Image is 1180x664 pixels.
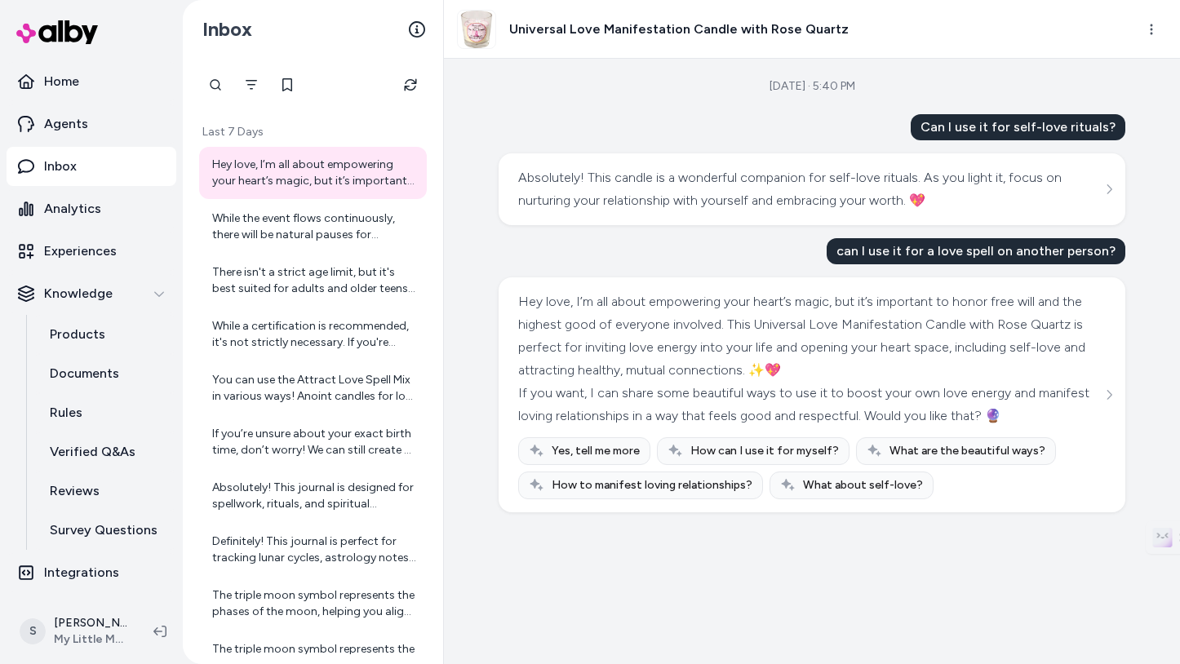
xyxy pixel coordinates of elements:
a: Hey love, I’m all about empowering your heart’s magic, but it’s important to honor free will and ... [199,147,427,199]
button: Knowledge [7,274,176,313]
a: Verified Q&As [33,432,176,471]
p: Rules [50,403,82,423]
p: Integrations [44,563,119,582]
a: Reviews [33,471,176,511]
button: S[PERSON_NAME]My Little Magic Shop [10,605,140,657]
a: Experiences [7,232,176,271]
a: The triple moon symbol represents the phases of the moon, helping you align with its rhythms and ... [199,578,427,630]
div: There isn't a strict age limit, but it's best suited for adults and older teens. Younger particip... [212,264,417,297]
a: While the event flows continuously, there will be natural pauses for reflection and connection. F... [199,201,427,253]
p: Survey Questions [50,520,157,540]
a: Products [33,315,176,354]
button: See more [1099,179,1119,199]
div: You can use the Attract Love Spell Mix in various ways! Anoint candles for love rituals, add it t... [212,372,417,405]
span: What about self-love? [803,477,923,494]
a: Inbox [7,147,176,186]
button: See more [1099,385,1119,405]
div: The triple moon symbol represents the phases of the moon, helping you align with its rhythms and ... [212,587,417,620]
img: alby Logo [16,20,98,44]
div: can I use it for a love spell on another person? [827,238,1125,264]
p: Reviews [50,481,100,501]
a: Rules [33,393,176,432]
a: Survey Questions [33,511,176,550]
span: What are the beautiful ways? [889,443,1045,459]
p: Documents [50,364,119,383]
a: Integrations [7,553,176,592]
a: Analytics [7,189,176,228]
div: While the event flows continuously, there will be natural pauses for reflection and connection. F... [212,210,417,243]
p: Home [44,72,79,91]
img: Rose-Quartz-2.jpg [458,11,495,48]
div: [DATE] · 5:40 PM [770,78,855,95]
div: Absolutely! This candle is a wonderful companion for self-love rituals. As you light it, focus on... [518,166,1102,212]
a: Documents [33,354,176,393]
button: Refresh [394,69,427,101]
p: Products [50,325,105,344]
p: Verified Q&As [50,442,135,462]
span: Yes, tell me more [552,443,640,459]
div: Can I use it for self-love rituals? [911,114,1125,140]
div: If you’re unsure about your exact birth time, don’t worry! We can still create a special candle u... [212,426,417,458]
h3: Universal Love Manifestation Candle with Rose Quartz [509,20,849,39]
a: While a certification is recommended, it's not strictly necessary. If you're interested in [PERSO... [199,308,427,361]
h2: Inbox [202,17,252,42]
a: Absolutely! This journal is designed for spellwork, rituals, and spiritual reflection, making it ... [199,470,427,522]
a: There isn't a strict age limit, but it's best suited for adults and older teens. Younger particip... [199,255,427,307]
p: Analytics [44,199,101,219]
p: Inbox [44,157,77,176]
p: Agents [44,114,88,134]
p: Last 7 Days [199,124,427,140]
span: How to manifest loving relationships? [552,477,752,494]
a: If you’re unsure about your exact birth time, don’t worry! We can still create a special candle u... [199,416,427,468]
div: While a certification is recommended, it's not strictly necessary. If you're interested in [PERSO... [212,318,417,351]
div: Definitely! This journal is perfect for tracking lunar cycles, astrology notes, and intuitive mes... [212,533,417,566]
a: You can use the Attract Love Spell Mix in various ways! Anoint candles for love rituals, add it t... [199,362,427,414]
a: Agents [7,104,176,144]
div: Absolutely! This journal is designed for spellwork, rituals, and spiritual reflection, making it ... [212,480,417,512]
span: My Little Magic Shop [54,631,127,648]
p: [PERSON_NAME] [54,615,127,631]
a: Home [7,62,176,101]
p: Experiences [44,241,117,261]
a: Definitely! This journal is perfect for tracking lunar cycles, astrology notes, and intuitive mes... [199,524,427,576]
div: Hey love, I’m all about empowering your heart’s magic, but it’s important to honor free will and ... [212,157,417,189]
span: How can I use it for myself? [690,443,839,459]
span: S [20,618,46,644]
div: If you want, I can share some beautiful ways to use it to boost your own love energy and manifest... [518,382,1102,427]
p: Knowledge [44,284,113,303]
div: Hey love, I’m all about empowering your heart’s magic, but it’s important to honor free will and ... [518,290,1102,382]
button: Filter [235,69,268,101]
